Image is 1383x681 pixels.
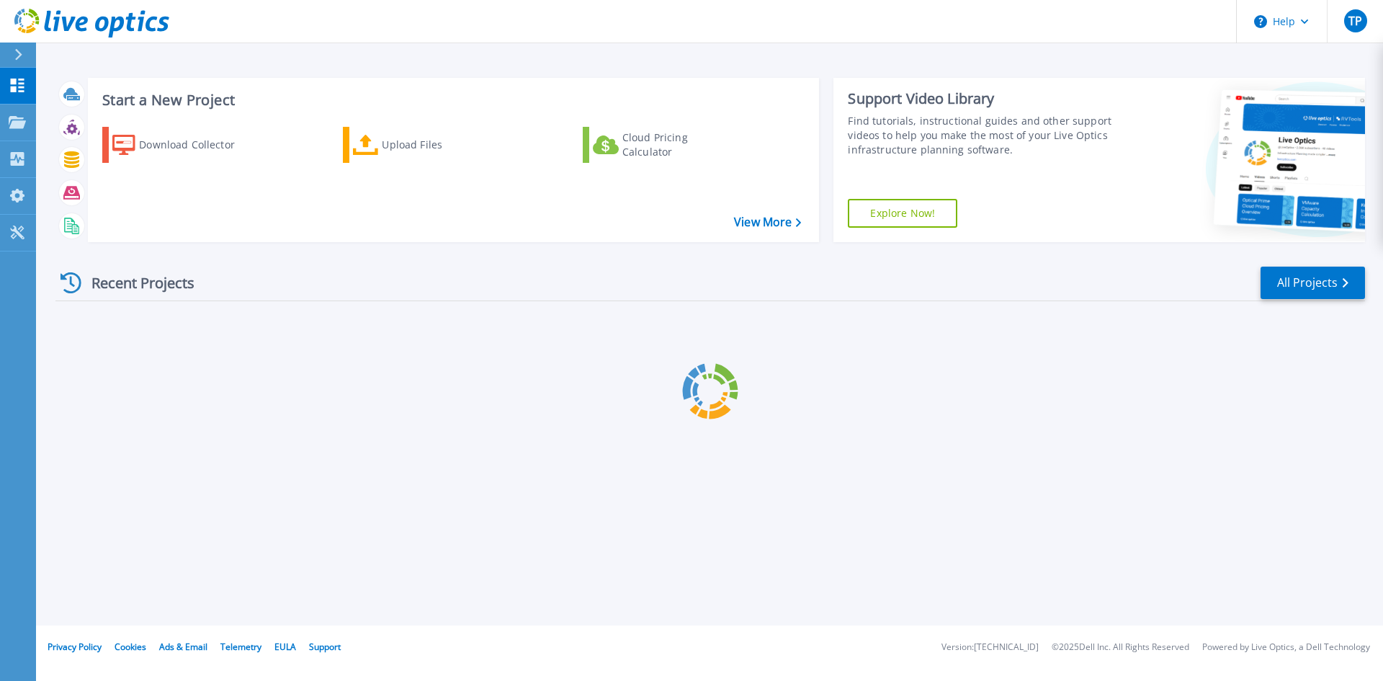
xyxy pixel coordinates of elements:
div: Cloud Pricing Calculator [622,130,738,159]
div: Support Video Library [848,89,1119,108]
a: Download Collector [102,127,263,163]
a: Support [309,641,341,653]
a: Cookies [115,641,146,653]
a: Upload Files [343,127,503,163]
li: Version: [TECHNICAL_ID] [941,643,1039,652]
div: Download Collector [139,130,254,159]
a: View More [734,215,801,229]
a: All Projects [1261,267,1365,299]
a: Privacy Policy [48,641,102,653]
a: Cloud Pricing Calculator [583,127,743,163]
a: Telemetry [220,641,261,653]
a: EULA [274,641,296,653]
a: Explore Now! [848,199,957,228]
div: Find tutorials, instructional guides and other support videos to help you make the most of your L... [848,114,1119,157]
div: Upload Files [382,130,497,159]
h3: Start a New Project [102,92,801,108]
div: Recent Projects [55,265,214,301]
a: Ads & Email [159,641,207,653]
li: © 2025 Dell Inc. All Rights Reserved [1052,643,1189,652]
li: Powered by Live Optics, a Dell Technology [1202,643,1370,652]
span: TP [1348,15,1362,27]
